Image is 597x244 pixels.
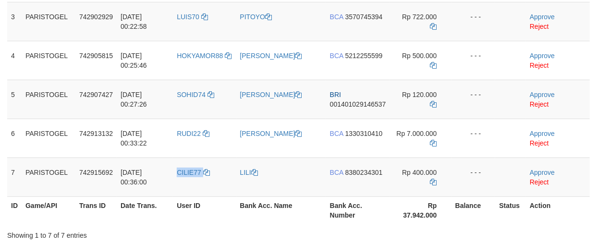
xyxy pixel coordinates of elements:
th: Bank Acc. Name [236,196,326,224]
span: 742915692 [79,169,113,176]
span: [DATE] 00:25:46 [121,52,147,69]
span: SOHID74 [177,91,206,98]
td: PARISTOGEL [22,2,75,41]
a: Reject [530,23,549,30]
th: Rp 37.942.000 [390,196,451,224]
a: SOHID74 [177,91,214,98]
a: Copy 722000 to clipboard [430,23,437,30]
a: CILIE77 [177,169,209,176]
div: Showing 1 to 7 of 7 entries [7,227,242,240]
td: - - - [451,80,496,119]
span: Rp 722.000 [402,13,437,21]
td: PARISTOGEL [22,158,75,196]
span: BCA [330,52,343,60]
a: HOKYAMOR88 [177,52,231,60]
a: Copy 500000 to clipboard [430,61,437,69]
a: Reject [530,61,549,69]
span: 742913132 [79,130,113,137]
span: HOKYAMOR88 [177,52,223,60]
td: - - - [451,2,496,41]
a: [PERSON_NAME] [240,91,302,98]
span: BRI [330,91,341,98]
a: Approve [530,91,555,98]
a: LUIS70 [177,13,208,21]
span: Copy 5212255599 to clipboard [345,52,383,60]
td: - - - [451,119,496,158]
span: BCA [330,130,343,137]
span: Rp 500.000 [402,52,437,60]
th: Game/API [22,196,75,224]
a: Approve [530,13,555,21]
a: [PERSON_NAME] [240,130,302,137]
span: 742905815 [79,52,113,60]
a: Reject [530,139,549,147]
th: Action [526,196,590,224]
span: BCA [330,169,343,176]
td: PARISTOGEL [22,80,75,119]
a: Approve [530,52,555,60]
a: RUDI22 [177,130,209,137]
a: Copy 120000 to clipboard [430,100,437,108]
th: User ID [173,196,236,224]
th: Date Trans. [117,196,173,224]
span: LUIS70 [177,13,199,21]
td: PARISTOGEL [22,41,75,80]
a: LILI [240,169,258,176]
a: PITOYO [240,13,272,21]
td: - - - [451,158,496,196]
th: Balance [451,196,496,224]
span: Rp 400.000 [402,169,437,176]
span: 742907427 [79,91,113,98]
span: [DATE] 00:22:58 [121,13,147,30]
th: Status [495,196,526,224]
span: [DATE] 00:36:00 [121,169,147,186]
span: RUDI22 [177,130,201,137]
td: 6 [7,119,22,158]
th: Trans ID [75,196,117,224]
span: Copy 001401029146537 to clipboard [330,100,386,108]
a: Reject [530,100,549,108]
td: PARISTOGEL [22,119,75,158]
span: Copy 3570745394 to clipboard [345,13,383,21]
span: Rp 120.000 [402,91,437,98]
td: - - - [451,41,496,80]
span: CILIE77 [177,169,201,176]
a: Approve [530,130,555,137]
th: Bank Acc. Number [326,196,390,224]
span: [DATE] 00:27:26 [121,91,147,108]
span: Copy 1330310410 to clipboard [345,130,383,137]
a: Approve [530,169,555,176]
th: ID [7,196,22,224]
a: [PERSON_NAME] [240,52,302,60]
span: [DATE] 00:33:22 [121,130,147,147]
a: Copy 7000000 to clipboard [430,139,437,147]
td: 7 [7,158,22,196]
a: Copy 400000 to clipboard [430,178,437,186]
td: 5 [7,80,22,119]
td: 4 [7,41,22,80]
span: BCA [330,13,343,21]
a: Reject [530,178,549,186]
td: 3 [7,2,22,41]
span: Rp 7.000.000 [397,130,437,137]
span: 742902929 [79,13,113,21]
span: Copy 8380234301 to clipboard [345,169,383,176]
